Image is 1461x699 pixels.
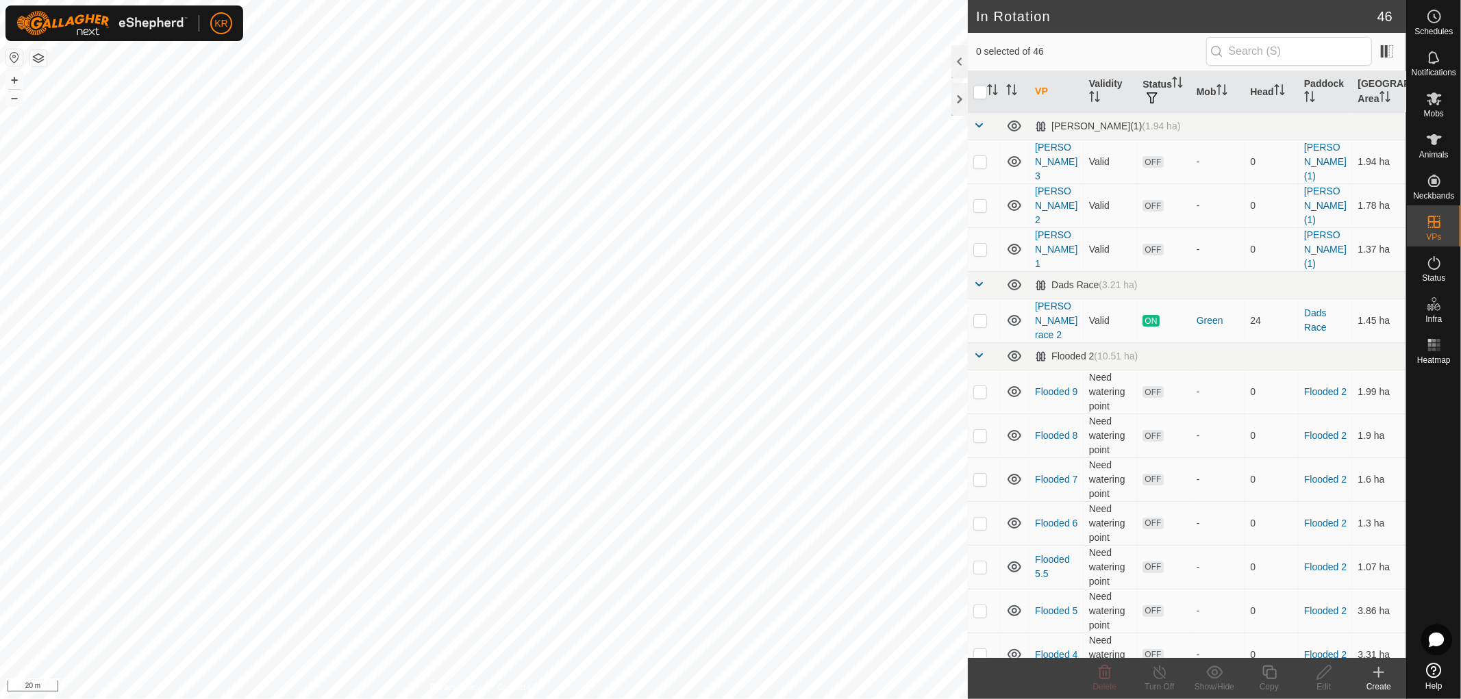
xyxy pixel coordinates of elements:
[497,681,538,694] a: Contact Us
[1245,414,1299,457] td: 0
[1425,315,1442,323] span: Infra
[1084,589,1138,633] td: Need watering point
[1142,386,1163,398] span: OFF
[1132,681,1187,693] div: Turn Off
[1352,501,1406,545] td: 1.3 ha
[1142,649,1163,661] span: OFF
[1197,314,1240,328] div: Green
[1245,501,1299,545] td: 0
[1379,93,1390,104] p-sorticon: Activate to sort
[1351,681,1406,693] div: Create
[1413,192,1454,200] span: Neckbands
[1084,370,1138,414] td: Need watering point
[1089,93,1100,104] p-sorticon: Activate to sort
[1352,370,1406,414] td: 1.99 ha
[1142,156,1163,168] span: OFF
[1142,474,1163,485] span: OFF
[1142,518,1163,529] span: OFF
[430,681,482,694] a: Privacy Policy
[1419,151,1449,159] span: Animals
[1035,554,1070,579] a: Flooded 5.5
[1245,457,1299,501] td: 0
[1035,229,1077,269] a: [PERSON_NAME] 1
[1094,351,1138,361] span: (10.51 ha)
[1142,315,1159,327] span: ON
[976,8,1377,25] h2: In Rotation
[1299,71,1353,113] th: Paddock
[1377,6,1393,27] span: 46
[1142,430,1163,442] span: OFF
[1084,140,1138,183] td: Valid
[1197,385,1240,399] div: -
[1274,86,1285,97] p-sorticon: Activate to sort
[1035,351,1138,362] div: Flooded 2
[6,90,23,106] button: –
[1245,140,1299,183] td: 0
[1035,279,1137,291] div: Dads Race
[1245,545,1299,589] td: 0
[1245,589,1299,633] td: 0
[1035,605,1077,616] a: Flooded 5
[6,49,23,66] button: Reset Map
[1084,298,1138,342] td: Valid
[1297,681,1351,693] div: Edit
[1304,649,1347,660] a: Flooded 2
[1084,71,1138,113] th: Validity
[1142,605,1163,617] span: OFF
[1407,657,1461,696] a: Help
[1216,86,1227,97] p-sorticon: Activate to sort
[1242,681,1297,693] div: Copy
[1084,414,1138,457] td: Need watering point
[976,45,1206,59] span: 0 selected of 46
[1304,561,1347,572] a: Flooded 2
[1137,71,1191,113] th: Status
[1035,120,1180,132] div: [PERSON_NAME](1)
[1084,633,1138,676] td: Need watering point
[1304,474,1347,485] a: Flooded 2
[1352,298,1406,342] td: 1.45 ha
[1099,279,1137,290] span: (3.21 ha)
[1006,86,1017,97] p-sorticon: Activate to sort
[16,11,188,36] img: Gallagher Logo
[1304,186,1347,225] a: [PERSON_NAME](1)
[1093,682,1117,691] span: Delete
[1197,516,1240,531] div: -
[1191,71,1245,113] th: Mob
[1172,79,1183,90] p-sorticon: Activate to sort
[1426,233,1441,241] span: VPs
[1412,68,1456,77] span: Notifications
[1352,71,1406,113] th: [GEOGRAPHIC_DATA] Area
[1417,356,1451,364] span: Heatmap
[1304,430,1347,441] a: Flooded 2
[1035,186,1077,225] a: [PERSON_NAME] 2
[1197,648,1240,662] div: -
[1197,429,1240,443] div: -
[1424,110,1444,118] span: Mobs
[1352,545,1406,589] td: 1.07 ha
[1197,472,1240,487] div: -
[987,86,998,97] p-sorticon: Activate to sort
[1197,155,1240,169] div: -
[1142,200,1163,212] span: OFF
[1352,633,1406,676] td: 3.31 ha
[1245,71,1299,113] th: Head
[1035,474,1077,485] a: Flooded 7
[1035,142,1077,181] a: [PERSON_NAME] 3
[1197,242,1240,257] div: -
[1245,227,1299,271] td: 0
[1084,545,1138,589] td: Need watering point
[1084,501,1138,545] td: Need watering point
[1084,457,1138,501] td: Need watering point
[1422,274,1445,282] span: Status
[1029,71,1084,113] th: VP
[1304,229,1347,269] a: [PERSON_NAME](1)
[1035,386,1077,397] a: Flooded 9
[1142,120,1180,131] span: (1.94 ha)
[1197,199,1240,213] div: -
[1035,301,1077,340] a: [PERSON_NAME] race 2
[214,16,227,31] span: KR
[1304,605,1347,616] a: Flooded 2
[1197,560,1240,574] div: -
[1197,604,1240,618] div: -
[1352,227,1406,271] td: 1.37 ha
